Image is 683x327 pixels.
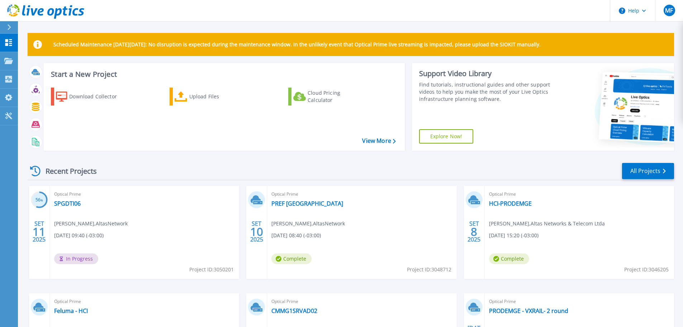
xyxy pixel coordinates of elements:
a: Upload Files [170,88,250,106]
div: SET 2025 [467,219,481,245]
span: Project ID: 3046205 [624,266,669,274]
span: In Progress [54,253,98,264]
span: Optical Prime [489,190,670,198]
span: Project ID: 3050201 [189,266,234,274]
span: 8 [471,229,477,235]
h3: Start a New Project [51,70,395,78]
span: Complete [271,253,312,264]
span: [DATE] 15:20 (-03:00) [489,232,539,239]
a: HCI-PRODEMGE [489,200,532,207]
a: Explore Now! [419,129,474,144]
span: Optical Prime [54,190,235,198]
div: Find tutorials, instructional guides and other support videos to help you make the most of your L... [419,81,553,103]
span: Optical Prime [271,298,452,305]
span: % [41,198,43,202]
span: MF [665,8,673,13]
span: 11 [33,229,46,235]
a: All Projects [622,163,674,179]
a: SPGDTI06 [54,200,81,207]
a: Cloud Pricing Calculator [288,88,368,106]
a: CMMG1SRVAD02 [271,307,317,314]
p: Scheduled Maintenance [DATE][DATE]: No disruption is expected during the maintenance window. In t... [53,42,541,47]
span: Complete [489,253,529,264]
a: Feluma - HCI [54,307,88,314]
span: Project ID: 3048712 [407,266,451,274]
span: Optical Prime [271,190,452,198]
div: SET 2025 [250,219,264,245]
a: PREF [GEOGRAPHIC_DATA] [271,200,343,207]
a: View More [362,137,395,144]
span: [DATE] 08:40 (-03:00) [271,232,321,239]
span: [PERSON_NAME] , Altas Networks & Telecom Ltda [489,220,605,228]
div: Upload Files [189,89,247,104]
span: Optical Prime [489,298,670,305]
div: Cloud Pricing Calculator [308,89,365,104]
span: [DATE] 09:40 (-03:00) [54,232,104,239]
div: SET 2025 [32,219,46,245]
span: 10 [250,229,263,235]
a: Download Collector [51,88,131,106]
div: Support Video Library [419,69,553,78]
span: [PERSON_NAME] , AltasNetwork [54,220,128,228]
div: Recent Projects [28,162,106,180]
h3: 56 [31,196,48,204]
span: Optical Prime [54,298,235,305]
div: Download Collector [69,89,127,104]
span: [PERSON_NAME] , AltasNetwork [271,220,345,228]
a: PRODEMGE - VXRAIL- 2 round [489,307,568,314]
